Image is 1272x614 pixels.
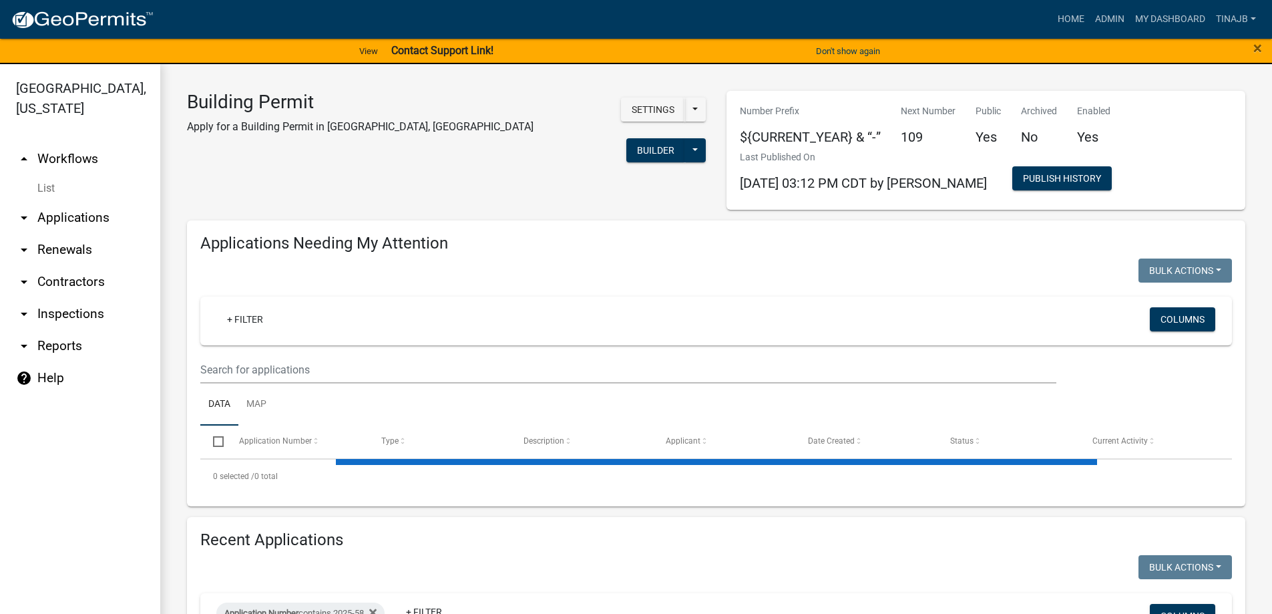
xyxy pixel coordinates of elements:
[511,426,653,458] datatable-header-cell: Description
[901,104,956,118] p: Next Number
[1092,436,1148,446] span: Current Activity
[1138,259,1232,283] button: Bulk Actions
[216,307,274,331] a: + Filter
[621,98,685,122] button: Settings
[808,436,855,446] span: Date Created
[937,426,1080,458] datatable-header-cell: Status
[1080,426,1222,458] datatable-header-cell: Current Activity
[200,356,1056,383] input: Search for applications
[653,426,795,458] datatable-header-cell: Applicant
[950,436,974,446] span: Status
[16,338,32,354] i: arrow_drop_down
[16,274,32,290] i: arrow_drop_down
[226,426,368,458] datatable-header-cell: Application Number
[666,436,700,446] span: Applicant
[16,151,32,167] i: arrow_drop_up
[16,370,32,386] i: help
[368,426,510,458] datatable-header-cell: Type
[1211,7,1261,32] a: Tinajb
[740,175,987,191] span: [DATE] 03:12 PM CDT by [PERSON_NAME]
[187,119,534,135] p: Apply for a Building Permit in [GEOGRAPHIC_DATA], [GEOGRAPHIC_DATA]
[391,44,493,57] strong: Contact Support Link!
[1077,129,1110,145] h5: Yes
[976,104,1001,118] p: Public
[523,436,564,446] span: Description
[626,138,685,162] button: Builder
[187,91,534,114] h3: Building Permit
[1090,7,1130,32] a: Admin
[200,234,1232,253] h4: Applications Needing My Attention
[976,129,1001,145] h5: Yes
[200,426,226,458] datatable-header-cell: Select
[1021,129,1057,145] h5: No
[1130,7,1211,32] a: My Dashboard
[1253,40,1262,56] button: Close
[16,306,32,322] i: arrow_drop_down
[354,40,383,62] a: View
[901,129,956,145] h5: 109
[381,436,399,446] span: Type
[740,150,987,164] p: Last Published On
[200,530,1232,550] h4: Recent Applications
[795,426,937,458] datatable-header-cell: Date Created
[740,129,881,145] h5: ${CURRENT_YEAR} & “-”
[200,460,1232,493] div: 0 total
[1077,104,1110,118] p: Enabled
[1052,7,1090,32] a: Home
[238,383,274,426] a: Map
[16,242,32,258] i: arrow_drop_down
[239,436,312,446] span: Application Number
[213,472,254,481] span: 0 selected /
[16,210,32,226] i: arrow_drop_down
[1150,307,1215,331] button: Columns
[1012,166,1112,190] button: Publish History
[1012,174,1112,184] wm-modal-confirm: Workflow Publish History
[811,40,885,62] button: Don't show again
[1253,39,1262,57] span: ×
[200,383,238,426] a: Data
[740,104,881,118] p: Number Prefix
[1021,104,1057,118] p: Archived
[1138,555,1232,579] button: Bulk Actions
